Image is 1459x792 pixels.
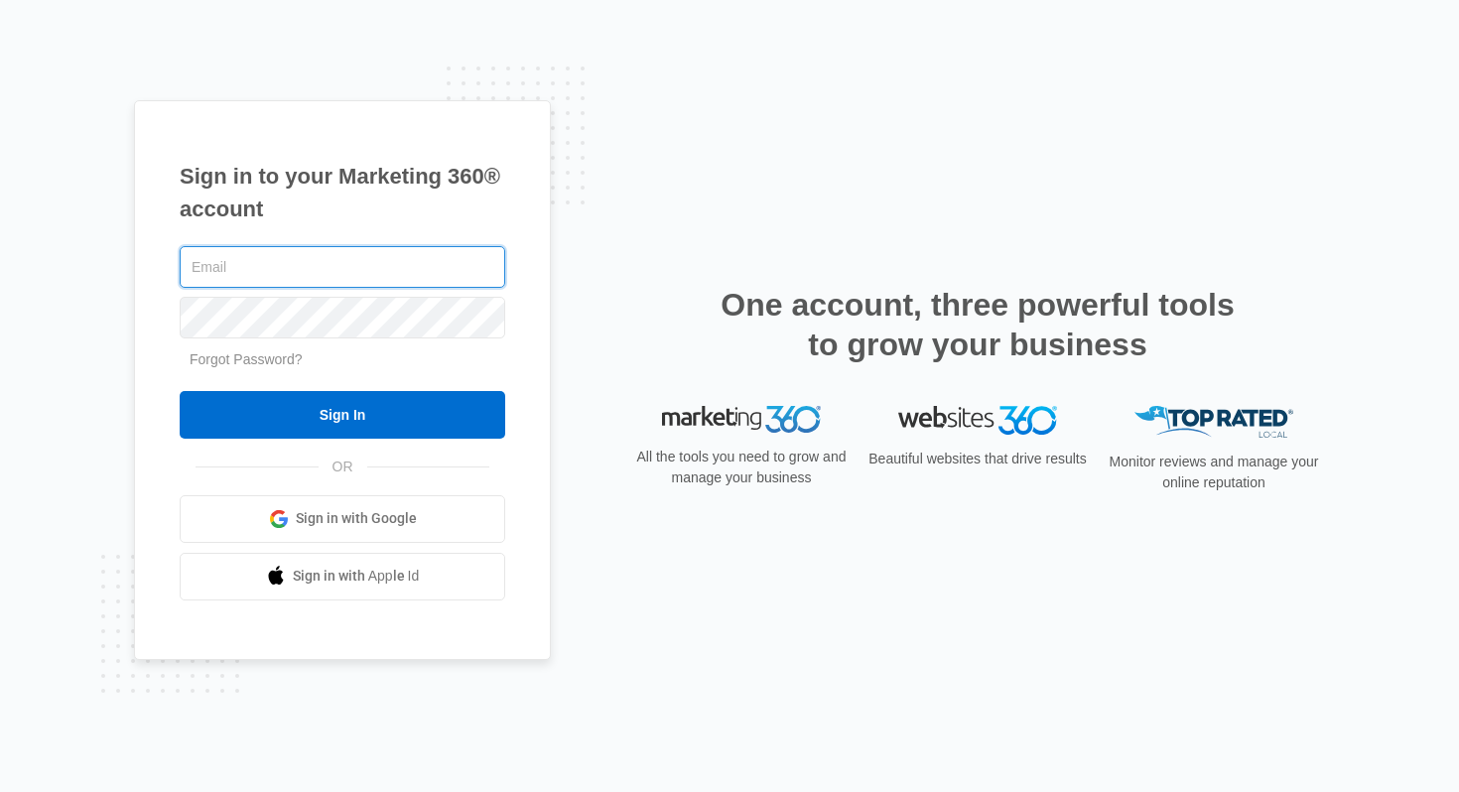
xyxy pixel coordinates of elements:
[180,495,505,543] a: Sign in with Google
[715,285,1241,364] h2: One account, three powerful tools to grow your business
[190,351,303,367] a: Forgot Password?
[662,406,821,434] img: Marketing 360
[180,553,505,600] a: Sign in with Apple Id
[180,160,505,225] h1: Sign in to your Marketing 360® account
[1103,452,1325,493] p: Monitor reviews and manage your online reputation
[296,508,417,529] span: Sign in with Google
[293,566,420,587] span: Sign in with Apple Id
[319,457,367,477] span: OR
[630,447,853,488] p: All the tools you need to grow and manage your business
[1134,406,1293,439] img: Top Rated Local
[180,246,505,288] input: Email
[866,449,1089,469] p: Beautiful websites that drive results
[898,406,1057,435] img: Websites 360
[180,391,505,439] input: Sign In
